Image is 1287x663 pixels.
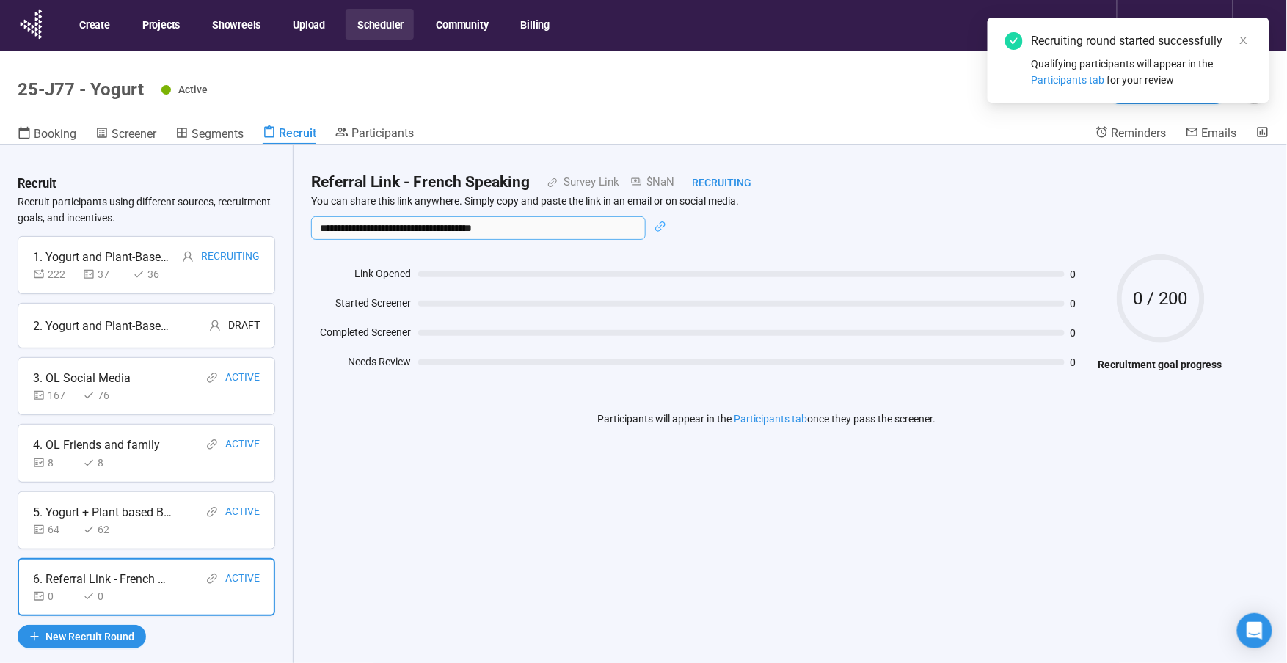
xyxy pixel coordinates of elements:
div: 3. OL Social Media [33,369,131,387]
span: link [206,372,218,384]
button: Community [424,9,498,40]
span: link [530,177,558,188]
div: 5. Yogurt + Plant based Beverages [33,503,172,521]
div: Recruiting [674,175,751,191]
div: Completed Screener [311,324,411,346]
div: 6. Referral Link - French Speaking [33,570,172,588]
span: 0 [1071,298,1091,309]
button: Scheduler [346,9,414,40]
div: Active [225,570,260,588]
a: Screener [95,125,156,144]
div: 64 [33,521,77,538]
div: Active [225,503,260,521]
span: Screener [112,127,156,141]
span: 0 [1071,328,1091,338]
div: Active [225,436,260,454]
a: Segments [175,125,244,144]
span: user [209,320,221,331]
a: Participants tab [734,413,808,425]
div: 2. Yogurt and Plant-Based Beverages [33,317,172,335]
a: Booking [18,125,76,144]
span: link [655,221,666,232]
p: Recruit participants using different sources, recruitment goals, and incentives. [18,194,275,226]
button: Billing [509,9,561,40]
a: Participants [335,125,414,143]
h1: 25-J77 - Yogurt [18,79,144,100]
span: New Recruit Round [45,629,134,645]
span: Recruit [279,126,316,140]
p: You can share this link anywhere. Simply copy and paste the link in an email or on social media. [311,194,1222,208]
span: close [1239,35,1249,45]
span: 0 [1071,269,1091,279]
div: 0 [83,588,127,604]
span: Active [178,84,208,95]
h2: Referral Link - French Speaking [311,170,530,194]
span: check-circle [1005,32,1023,50]
div: Active [225,369,260,387]
div: Recruiting [201,248,260,266]
button: Upload [281,9,335,40]
div: Started Screener [311,295,411,317]
div: $NaN [619,174,674,191]
div: 37 [83,266,127,282]
a: Reminders [1095,125,1167,143]
div: 36 [133,266,177,282]
div: 167 [33,387,77,403]
div: Link Opened [311,265,411,287]
div: Opinions Link [1132,12,1214,40]
button: Create [68,9,120,40]
div: Needs Review [311,354,411,376]
span: Segments [192,127,244,141]
span: 0 [1071,357,1091,367]
div: 76 [83,387,127,403]
button: Showreels [200,9,271,40]
h4: Recruitment goal progress [1098,356,1222,373]
a: Emails [1186,125,1237,143]
span: link [206,439,218,450]
div: Open Intercom Messenger [1237,613,1272,648]
span: Participants [351,126,414,140]
button: Projects [131,9,190,40]
span: Reminders [1112,126,1167,140]
div: 222 [33,266,77,282]
div: 8 [33,455,77,471]
span: 0 / 200 [1117,290,1205,307]
h3: Recruit [18,175,56,194]
div: 1. Yogurt and Plant-Based Beverages [33,248,172,266]
div: Survey Link [558,174,619,191]
span: user [182,251,194,263]
div: 62 [83,521,127,538]
div: Qualifying participants will appear in the for your review [1032,56,1252,88]
div: Recruiting round started successfully [1032,32,1252,50]
p: Participants will appear in the once they pass the screener. [598,411,936,427]
div: 8 [83,455,127,471]
div: 4. OL Friends and family [33,436,160,454]
span: link [206,573,218,585]
a: Recruit [263,125,316,144]
span: plus [29,631,40,642]
span: Booking [34,127,76,141]
button: plusNew Recruit Round [18,625,146,648]
div: 0 [33,588,77,604]
div: Draft [228,317,260,335]
span: link [206,506,218,518]
span: Emails [1202,126,1237,140]
span: Participants tab [1032,74,1105,86]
